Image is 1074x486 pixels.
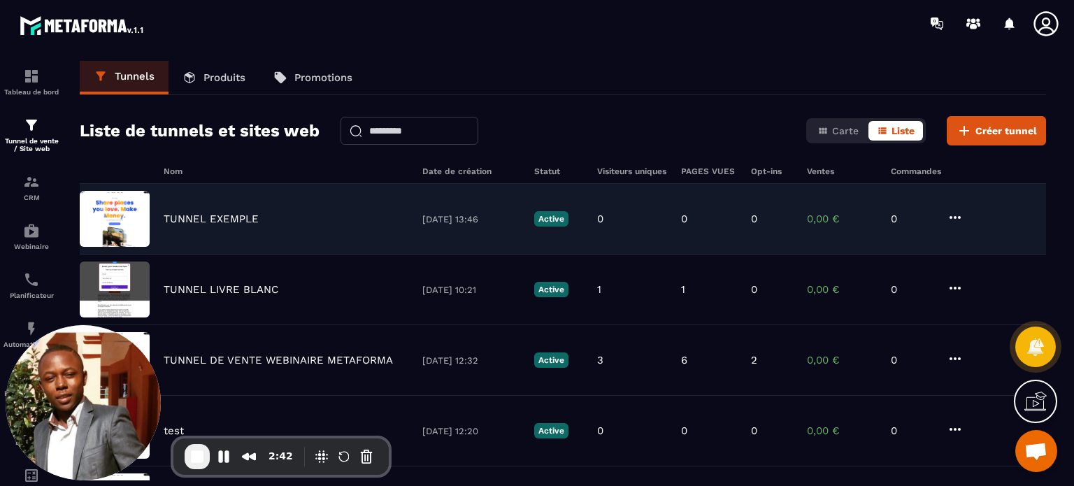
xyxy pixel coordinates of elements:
p: Webinaire [3,243,59,250]
a: Promotions [259,61,366,94]
p: E-mailing [3,438,59,446]
p: 0,00 € [807,283,877,296]
p: [DATE] 12:20 [422,426,520,436]
p: 0 [751,213,757,225]
a: automationsautomationsAutomatisations [3,310,59,359]
h6: Opt-ins [751,166,793,176]
a: automationsautomationsWebinaire [3,212,59,261]
p: 6 [681,354,687,366]
p: [DATE] 12:32 [422,355,520,366]
p: 0,00 € [807,354,877,366]
h6: Commandes [891,166,941,176]
h2: Liste de tunnels et sites web [80,117,320,145]
p: Produits [203,71,245,84]
p: 0 [891,354,933,366]
a: formationformationTunnel de vente / Site web [3,106,59,163]
p: CRM [3,194,59,201]
p: 0 [751,283,757,296]
p: 0 [891,283,933,296]
h6: Statut [534,166,583,176]
p: Promotions [294,71,352,84]
h6: PAGES VUES [681,166,737,176]
p: [DATE] 13:46 [422,214,520,224]
p: Automatisations [3,341,59,348]
p: 0 [751,424,757,437]
img: formation [23,68,40,85]
img: automations [23,320,40,337]
p: 0 [681,424,687,437]
span: Liste [892,125,915,136]
button: Carte [809,121,867,141]
p: TUNNEL LIVRE BLANC [164,283,278,296]
img: logo [20,13,145,38]
a: Tunnels [80,61,169,94]
p: 2 [751,354,757,366]
p: Espace membre [3,389,59,397]
button: Créer tunnel [947,116,1046,145]
p: 0 [891,213,933,225]
p: 3 [597,354,603,366]
img: formation [23,117,40,134]
h6: Ventes [807,166,877,176]
p: Active [534,423,568,438]
h6: Nom [164,166,408,176]
span: Créer tunnel [975,124,1037,138]
a: Produits [169,61,259,94]
p: 1 [597,283,601,296]
p: Tunnels [115,70,155,83]
p: Active [534,282,568,297]
img: scheduler [23,271,40,288]
p: Active [534,352,568,368]
p: test [164,424,184,437]
img: formation [23,173,40,190]
a: Ouvrir le chat [1015,430,1057,472]
p: Planificateur [3,292,59,299]
p: 0 [597,424,603,437]
p: 0,00 € [807,424,877,437]
p: 0 [891,424,933,437]
p: 1 [681,283,685,296]
a: emailemailE-mailing [3,408,59,457]
a: formationformationTableau de bord [3,57,59,106]
p: 0,00 € [807,213,877,225]
p: Tableau de bord [3,88,59,96]
a: schedulerschedulerPlanificateur [3,261,59,310]
p: [DATE] 10:21 [422,285,520,295]
p: 0 [597,213,603,225]
p: 0 [681,213,687,225]
p: Active [534,211,568,227]
p: Tunnel de vente / Site web [3,137,59,152]
span: Carte [832,125,859,136]
p: TUNNEL EXEMPLE [164,213,259,225]
button: Liste [868,121,923,141]
img: automations [23,222,40,239]
a: automationsautomationsEspace membre [3,359,59,408]
p: TUNNEL DE VENTE WEBINAIRE METAFORMA [164,354,393,366]
a: formationformationCRM [3,163,59,212]
img: image [80,262,150,317]
h6: Visiteurs uniques [597,166,667,176]
img: image [80,191,150,247]
h6: Date de création [422,166,520,176]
